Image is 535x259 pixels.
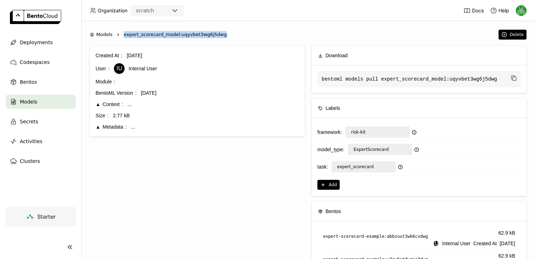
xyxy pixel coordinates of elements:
[20,157,40,165] span: Clusters
[6,114,76,129] a: Secrets
[320,182,326,188] svg: Plus
[499,229,515,237] div: 62.9 kB
[6,35,76,49] a: Deployments
[500,240,515,247] span: [DATE]
[20,137,42,146] span: Activities
[90,31,113,38] div: Models
[136,7,154,14] div: scratch
[20,117,38,126] span: Secrets
[317,163,328,171] div: task :
[98,7,127,14] span: Organization
[6,55,76,69] a: Codespaces
[6,75,76,89] a: Bentos
[317,227,521,250] li: List item
[127,100,299,108] div: ...
[113,112,299,119] div: 2.77 kB
[90,31,495,38] nav: Breadcrumbs navigation
[472,7,484,14] span: Docs
[20,58,50,66] span: Codespaces
[516,5,527,16] img: Sean Hickey
[6,134,76,148] a: Activities
[127,53,142,58] span: [DATE]
[37,213,56,220] span: Starter
[490,7,509,14] div: Help
[96,89,137,97] div: BentoML Version
[96,123,127,131] div: Metadata
[317,180,340,190] button: Add
[114,63,125,74] div: Internal User
[510,32,524,37] div: Delete
[96,52,122,59] div: Created At
[20,98,37,106] span: Models
[96,31,113,38] span: Models
[6,207,76,226] a: Starter
[20,78,37,86] span: Bentos
[6,154,76,168] a: Clusters
[131,123,299,131] div: ...
[114,63,125,74] div: IU
[124,31,227,38] span: expert_scorecard_model:uqyvbet3wg6j5dwg
[115,32,121,37] svg: Right
[326,104,340,112] span: Labels
[326,207,341,215] span: Bentos
[128,65,157,72] span: Internal User
[442,240,471,247] span: Internal User
[10,10,61,24] img: logo
[96,112,109,119] div: Size
[20,38,53,47] span: Deployments
[317,146,344,153] div: model_type :
[317,128,342,136] div: framework :
[433,240,515,247] div: Created At
[433,241,438,246] div: IU
[141,89,299,97] div: [DATE]
[499,30,527,40] button: Delete
[464,7,484,14] a: Docs
[96,65,109,72] div: User
[96,100,123,108] div: Context
[499,7,509,14] span: Help
[326,52,347,59] span: Download
[6,95,76,109] a: Models
[323,233,428,240] p: expert-scorecard-example : abbzuut3wk6cvdwg
[317,71,521,87] code: bentoml models pull expert_scorecard_model:uqyvbet3wg6j5dwg
[433,241,439,246] div: Internal User
[323,233,433,240] a: expert-scorecard-example:abbzuut3wk6cvdwg
[96,78,115,86] div: Module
